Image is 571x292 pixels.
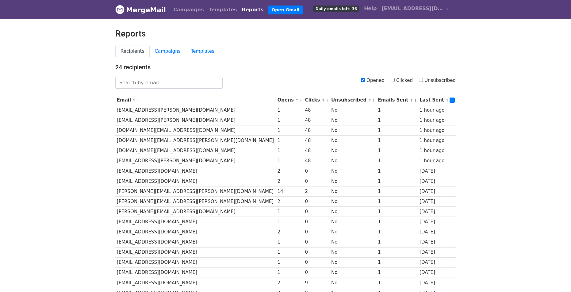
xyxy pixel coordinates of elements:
[276,267,304,278] td: 1
[418,247,456,257] td: [DATE]
[304,278,330,288] td: 9
[276,278,304,288] td: 2
[240,4,266,16] a: Reports
[304,176,330,186] td: 0
[450,98,455,103] a: ↓
[132,98,136,102] a: ↑
[330,95,376,105] th: Unsubscribed
[295,98,299,102] a: ↑
[276,146,304,156] td: 1
[418,278,456,288] td: [DATE]
[330,125,376,136] td: No
[186,45,220,58] a: Templates
[330,105,376,115] td: No
[304,247,330,257] td: 0
[276,237,304,247] td: 1
[330,217,376,227] td: No
[362,2,379,15] a: Help
[410,98,413,102] a: ↑
[376,237,418,247] td: 1
[304,115,330,125] td: 48
[418,176,456,186] td: [DATE]
[304,227,330,237] td: 0
[330,156,376,166] td: No
[376,257,418,267] td: 1
[276,197,304,207] td: 2
[206,4,239,16] a: Templates
[115,105,276,115] td: [EMAIL_ADDRESS][PERSON_NAME][DOMAIN_NAME]
[418,125,456,136] td: 1 hour ago
[372,98,375,102] a: ↓
[330,197,376,207] td: No
[304,95,330,105] th: Clicks
[418,197,456,207] td: [DATE]
[276,176,304,186] td: 2
[379,2,451,17] a: [EMAIL_ADDRESS][DOMAIN_NAME]
[418,186,456,196] td: [DATE]
[115,45,150,58] a: Recipients
[419,78,423,82] input: Unsubscribed
[276,95,304,105] th: Opens
[381,5,443,12] span: [EMAIL_ADDRESS][DOMAIN_NAME]
[115,207,276,217] td: [PERSON_NAME][EMAIL_ADDRESS][DOMAIN_NAME]
[115,115,276,125] td: [EMAIL_ADDRESS][PERSON_NAME][DOMAIN_NAME]
[330,267,376,278] td: No
[115,95,276,105] th: Email
[376,217,418,227] td: 1
[376,207,418,217] td: 1
[304,237,330,247] td: 0
[276,105,304,115] td: 1
[330,278,376,288] td: No
[376,197,418,207] td: 1
[418,227,456,237] td: [DATE]
[115,156,276,166] td: [EMAIL_ADDRESS][PERSON_NAME][DOMAIN_NAME]
[276,217,304,227] td: 1
[330,207,376,217] td: No
[376,95,418,105] th: Emails Sent
[276,186,304,196] td: 14
[304,267,330,278] td: 0
[376,278,418,288] td: 1
[330,227,376,237] td: No
[418,136,456,146] td: 1 hour ago
[418,105,456,115] td: 1 hour ago
[115,29,456,39] h2: Reports
[150,45,186,58] a: Campaigns
[376,136,418,146] td: 1
[115,146,276,156] td: [DOMAIN_NAME][EMAIL_ADDRESS][DOMAIN_NAME]
[304,217,330,227] td: 0
[304,166,330,176] td: 0
[171,4,206,16] a: Campaigns
[376,186,418,196] td: 1
[115,257,276,267] td: [EMAIL_ADDRESS][DOMAIN_NAME]
[115,267,276,278] td: [EMAIL_ADDRESS][DOMAIN_NAME]
[330,247,376,257] td: No
[304,257,330,267] td: 0
[115,5,125,14] img: MergeMail logo
[376,115,418,125] td: 1
[330,146,376,156] td: No
[115,136,276,146] td: [DOMAIN_NAME][EMAIL_ADDRESS][PERSON_NAME][DOMAIN_NAME]
[115,3,166,16] a: MergeMail
[418,156,456,166] td: 1 hour ago
[376,105,418,115] td: 1
[376,166,418,176] td: 1
[115,197,276,207] td: [PERSON_NAME][EMAIL_ADDRESS][PERSON_NAME][DOMAIN_NAME]
[311,2,362,15] a: Daily emails left: 36
[330,176,376,186] td: No
[276,136,304,146] td: 1
[276,166,304,176] td: 2
[330,186,376,196] td: No
[276,227,304,237] td: 2
[376,227,418,237] td: 1
[115,217,276,227] td: [EMAIL_ADDRESS][DOMAIN_NAME]
[376,156,418,166] td: 1
[446,98,449,102] a: ↑
[115,278,276,288] td: [EMAIL_ADDRESS][DOMAIN_NAME]
[376,125,418,136] td: 1
[330,257,376,267] td: No
[268,6,302,14] a: Open Gmail
[276,207,304,217] td: 1
[322,98,325,102] a: ↑
[304,207,330,217] td: 0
